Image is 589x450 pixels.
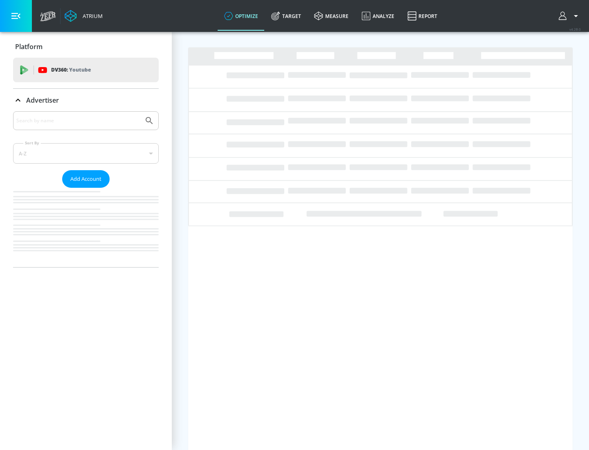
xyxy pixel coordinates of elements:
div: Platform [13,35,159,58]
div: A-Z [13,143,159,164]
div: Atrium [79,12,103,20]
span: Add Account [70,174,101,184]
a: optimize [218,1,265,31]
div: Advertiser [13,89,159,112]
p: Youtube [69,65,91,74]
div: Advertiser [13,111,159,267]
p: DV360: [51,65,91,74]
p: Platform [15,42,43,51]
label: Sort By [23,140,41,146]
a: measure [308,1,355,31]
button: Add Account [62,170,110,188]
a: Report [401,1,444,31]
a: Analyze [355,1,401,31]
a: Atrium [65,10,103,22]
p: Advertiser [26,96,59,105]
input: Search by name [16,115,140,126]
nav: list of Advertiser [13,188,159,267]
div: DV360: Youtube [13,58,159,82]
span: v 4.28.0 [569,27,581,32]
a: Target [265,1,308,31]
